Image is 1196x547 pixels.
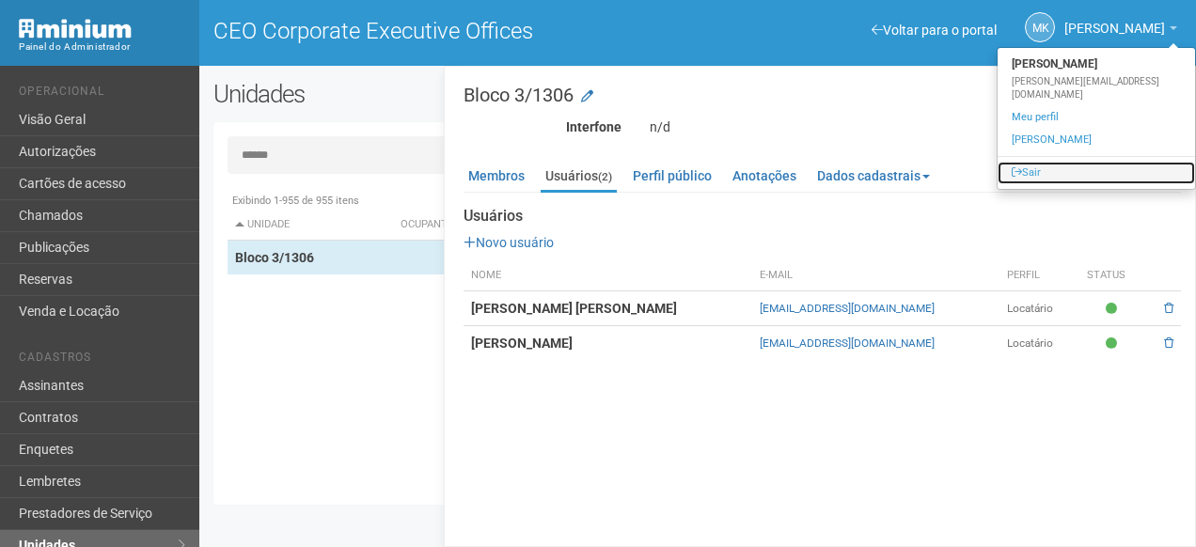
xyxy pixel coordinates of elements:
h1: CEO Corporate Executive Offices [213,19,684,43]
a: [EMAIL_ADDRESS][DOMAIN_NAME] [760,336,935,350]
li: Operacional [19,85,185,104]
a: [PERSON_NAME] [1064,23,1177,39]
div: Painel do Administrador [19,39,185,55]
img: Minium [19,19,132,39]
td: Locatário [999,326,1079,361]
h2: Unidades [213,80,601,108]
td: Locatário [999,291,1079,326]
a: Modificar a unidade [581,87,593,106]
a: MK [1025,12,1055,42]
div: Interfone [449,118,636,135]
a: Novo usuário [464,235,554,250]
div: n/d [636,118,1195,135]
a: Voltar para o portal [872,23,997,38]
a: [PERSON_NAME] [998,129,1195,151]
strong: [PERSON_NAME] [471,336,573,351]
span: Ativo [1106,301,1122,317]
th: E-mail [752,260,999,291]
div: Exibindo 1-955 de 955 itens [228,193,1168,210]
a: Sair [998,162,1195,184]
strong: Bloco 3/1306 [235,250,314,265]
span: Marcela Kunz [1064,3,1165,36]
a: Usuários(2) [541,162,617,193]
small: (2) [598,170,612,183]
a: [EMAIL_ADDRESS][DOMAIN_NAME] [760,302,935,315]
a: Meu perfil [998,106,1195,129]
div: [PERSON_NAME][EMAIL_ADDRESS][DOMAIN_NAME] [998,75,1195,102]
a: Dados cadastrais [812,162,935,190]
a: Perfil público [628,162,716,190]
h3: Bloco 3/1306 [464,86,1181,104]
th: Perfil [999,260,1079,291]
span: Ativo [1106,336,1122,352]
th: Unidade: activate to sort column descending [228,210,393,241]
a: Anotações [728,162,801,190]
th: Ocupante: activate to sort column ascending [393,210,848,241]
strong: [PERSON_NAME] [998,53,1195,75]
th: Status [1079,260,1149,291]
strong: Usuários [464,208,1181,225]
strong: [PERSON_NAME] [PERSON_NAME] [471,301,677,316]
th: Nome [464,260,752,291]
li: Cadastros [19,351,185,370]
a: Membros [464,162,529,190]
